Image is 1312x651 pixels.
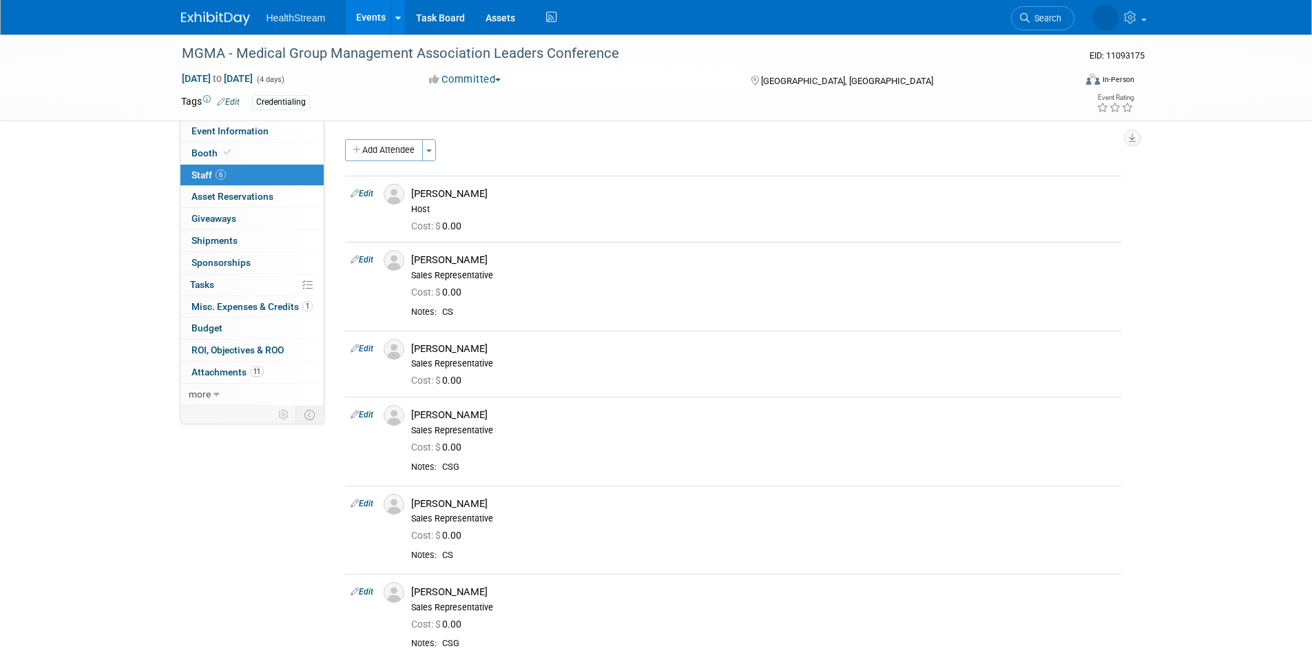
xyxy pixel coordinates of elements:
[191,235,238,246] span: Shipments
[191,301,313,312] span: Misc. Expenses & Credits
[302,301,313,311] span: 1
[411,254,1116,267] div: [PERSON_NAME]
[411,619,467,630] span: 0.00
[1102,74,1134,85] div: In-Person
[1092,5,1118,31] img: Wendy Nixx
[411,497,1116,510] div: [PERSON_NAME]
[191,257,251,268] span: Sponsorships
[411,342,1116,355] div: [PERSON_NAME]
[411,358,1116,369] div: Sales Representative
[411,462,437,473] div: Notes:
[191,125,269,136] span: Event Information
[180,143,324,164] a: Booth
[442,550,1116,561] div: CS
[180,384,324,405] a: more
[993,72,1135,92] div: Event Format
[411,287,442,298] span: Cost: $
[384,405,404,426] img: Associate-Profile-5.png
[177,41,1054,66] div: MGMA - Medical Group Management Association Leaders Conference
[217,97,240,107] a: Edit
[411,220,442,231] span: Cost: $
[295,406,324,424] td: Toggle Event Tabs
[411,425,1116,436] div: Sales Representative
[384,494,404,515] img: Associate-Profile-5.png
[424,72,506,87] button: Committed
[345,139,423,161] button: Add Attendee
[191,344,284,355] span: ROI, Objectives & ROO
[1086,74,1100,85] img: Format-Inperson.png
[272,406,296,424] td: Personalize Event Tab Strip
[252,95,310,110] div: Credentialing
[411,442,467,453] span: 0.00
[190,279,214,290] span: Tasks
[224,149,231,156] i: Booth reservation complete
[411,619,442,630] span: Cost: $
[351,499,373,508] a: Edit
[761,76,933,86] span: [GEOGRAPHIC_DATA], [GEOGRAPHIC_DATA]
[1011,6,1074,30] a: Search
[180,121,324,142] a: Event Information
[1090,50,1145,61] span: Event ID: 11093175
[181,72,253,85] span: [DATE] [DATE]
[216,169,226,180] span: 6
[180,230,324,251] a: Shipments
[411,375,442,386] span: Cost: $
[351,344,373,353] a: Edit
[191,169,226,180] span: Staff
[411,204,1116,215] div: Host
[1096,94,1134,101] div: Event Rating
[191,147,233,158] span: Booth
[351,189,373,198] a: Edit
[411,287,467,298] span: 0.00
[180,362,324,383] a: Attachments11
[411,270,1116,281] div: Sales Representative
[267,12,326,23] span: HealthStream
[351,255,373,265] a: Edit
[1030,13,1061,23] span: Search
[411,442,442,453] span: Cost: $
[411,638,437,649] div: Notes:
[351,410,373,420] a: Edit
[191,213,236,224] span: Giveaways
[384,582,404,603] img: Associate-Profile-5.png
[411,513,1116,524] div: Sales Representative
[191,366,264,378] span: Attachments
[442,307,1116,318] div: CS
[250,366,264,377] span: 11
[411,220,467,231] span: 0.00
[384,184,404,205] img: Associate-Profile-5.png
[180,186,324,207] a: Asset Reservations
[411,187,1116,200] div: [PERSON_NAME]
[351,587,373,597] a: Edit
[180,274,324,296] a: Tasks
[180,208,324,229] a: Giveaways
[191,191,273,202] span: Asset Reservations
[180,165,324,186] a: Staff6
[442,462,1116,473] div: CSG
[411,409,1116,422] div: [PERSON_NAME]
[411,307,437,318] div: Notes:
[181,94,240,110] td: Tags
[442,638,1116,650] div: CSG
[189,389,211,400] span: more
[256,75,284,84] span: (4 days)
[180,318,324,339] a: Budget
[411,550,437,561] div: Notes:
[180,296,324,318] a: Misc. Expenses & Credits1
[411,530,442,541] span: Cost: $
[384,250,404,271] img: Associate-Profile-5.png
[180,252,324,273] a: Sponsorships
[411,375,467,386] span: 0.00
[191,322,222,333] span: Budget
[411,586,1116,599] div: [PERSON_NAME]
[180,340,324,361] a: ROI, Objectives & ROO
[181,12,250,25] img: ExhibitDay
[411,530,467,541] span: 0.00
[384,339,404,360] img: Associate-Profile-5.png
[411,602,1116,613] div: Sales Representative
[211,73,224,84] span: to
